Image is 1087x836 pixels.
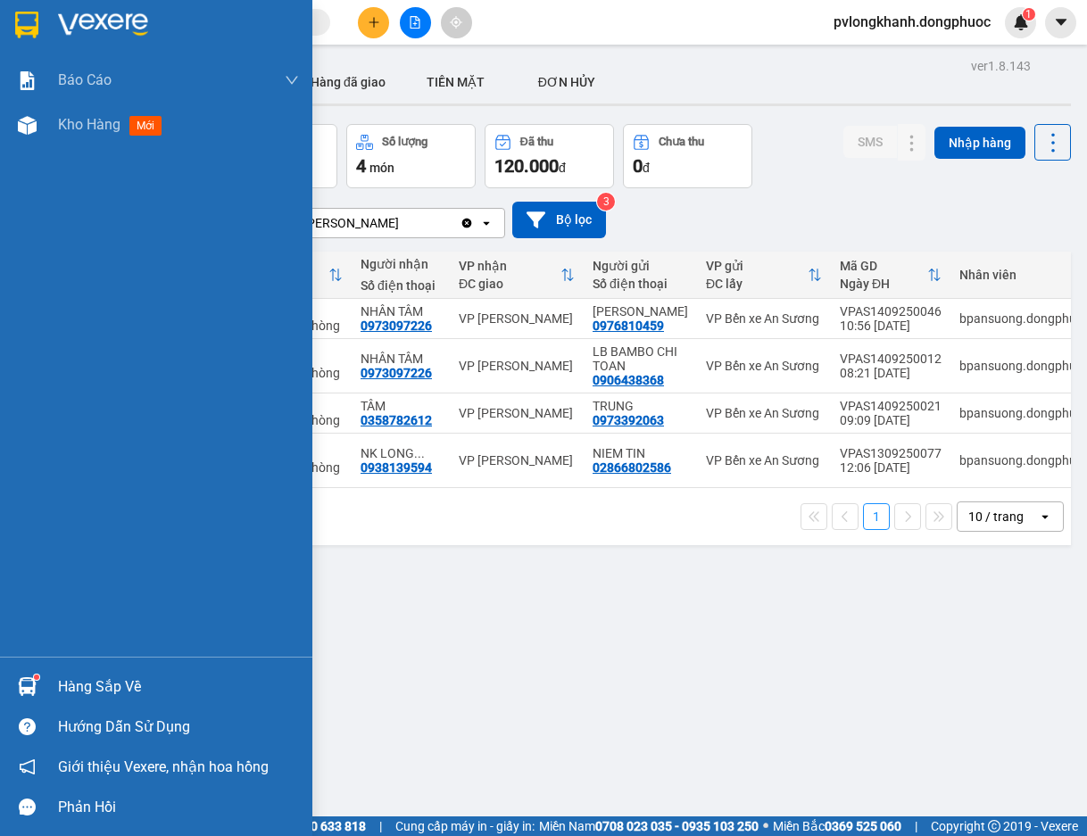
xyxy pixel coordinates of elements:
[643,161,650,175] span: đ
[361,399,441,413] div: TÂM
[356,155,366,177] span: 4
[346,124,476,188] button: Số lượng4món
[441,7,472,38] button: aim
[773,816,901,836] span: Miền Bắc
[593,277,688,291] div: Số điện thoại
[459,406,575,420] div: VP [PERSON_NAME]
[358,7,389,38] button: plus
[593,413,664,427] div: 0973392063
[414,446,425,460] span: ...
[18,71,37,90] img: solution-icon
[494,155,559,177] span: 120.000
[840,366,942,380] div: 08:21 [DATE]
[459,359,575,373] div: VP [PERSON_NAME]
[459,311,575,326] div: VP [PERSON_NAME]
[659,136,704,148] div: Chưa thu
[58,69,112,91] span: Báo cáo
[289,819,366,833] strong: 1900 633 818
[459,259,560,273] div: VP nhận
[58,794,299,821] div: Phản hồi
[368,16,380,29] span: plus
[58,116,120,133] span: Kho hàng
[706,406,822,420] div: VP Bến xe An Sương
[58,674,299,700] div: Hàng sắp về
[450,16,462,29] span: aim
[915,816,917,836] span: |
[706,311,822,326] div: VP Bến xe An Sương
[593,373,664,387] div: 0906438368
[361,304,441,319] div: NHÂN TÂM
[593,460,671,475] div: 02866802586
[361,257,441,271] div: Người nhận
[58,714,299,741] div: Hướng dẫn sử dụng
[382,136,427,148] div: Số lượng
[296,61,400,103] button: Hàng đã giao
[18,116,37,135] img: warehouse-icon
[840,259,927,273] div: Mã GD
[706,259,808,273] div: VP gửi
[400,7,431,38] button: file-add
[58,756,269,778] span: Giới thiệu Vexere, nhận hoa hồng
[538,75,595,89] span: ĐƠN HỦY
[15,12,38,38] img: logo-vxr
[831,252,950,299] th: Toggle SortBy
[763,823,768,830] span: ⚪️
[697,252,831,299] th: Toggle SortBy
[597,193,615,211] sup: 3
[485,124,614,188] button: Đã thu120.000đ
[840,399,942,413] div: VPAS1409250021
[450,252,584,299] th: Toggle SortBy
[361,352,441,366] div: NHÂN TÂM
[395,816,535,836] span: Cung cấp máy in - giấy in:
[819,11,1005,33] span: pvlongkhanh.dongphuoc
[409,16,421,29] span: file-add
[863,503,890,530] button: 1
[706,359,822,373] div: VP Bến xe An Sương
[512,202,606,238] button: Bộ lọc
[285,214,399,232] div: VP [PERSON_NAME]
[401,214,402,232] input: Selected VP Long Khánh.
[840,277,927,291] div: Ngày ĐH
[379,816,382,836] span: |
[840,413,942,427] div: 09:09 [DATE]
[840,304,942,319] div: VPAS1409250046
[934,127,1025,159] button: Nhập hàng
[623,124,752,188] button: Chưa thu0đ
[1045,7,1076,38] button: caret-down
[18,677,37,696] img: warehouse-icon
[706,277,808,291] div: ĐC lấy
[968,508,1024,526] div: 10 / trang
[593,399,688,413] div: TRUNG
[19,758,36,775] span: notification
[559,161,566,175] span: đ
[427,75,485,89] span: TIỀN MẶT
[539,816,759,836] span: Miền Nam
[129,116,162,136] span: mới
[971,56,1031,76] div: ver 1.8.143
[19,718,36,735] span: question-circle
[19,799,36,815] span: message
[479,216,494,230] svg: open
[361,446,441,460] div: NK LONG THUẬN
[595,819,759,833] strong: 0708 023 035 - 0935 103 250
[988,820,1000,832] span: copyright
[633,155,643,177] span: 0
[460,216,474,230] svg: Clear value
[361,460,432,475] div: 0938139594
[593,344,688,373] div: LB BAMBO CHI TOAN
[1023,8,1035,21] sup: 1
[369,161,394,175] span: món
[593,304,688,319] div: PHÚC HÂN
[1025,8,1032,21] span: 1
[361,366,432,380] div: 0973097226
[361,319,432,333] div: 0973097226
[825,819,901,833] strong: 0369 525 060
[1038,509,1052,524] svg: open
[361,413,432,427] div: 0358782612
[1053,14,1069,30] span: caret-down
[459,453,575,468] div: VP [PERSON_NAME]
[593,446,688,460] div: NIEM TIN
[520,136,553,148] div: Đã thu
[840,352,942,366] div: VPAS1409250012
[1013,14,1029,30] img: icon-new-feature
